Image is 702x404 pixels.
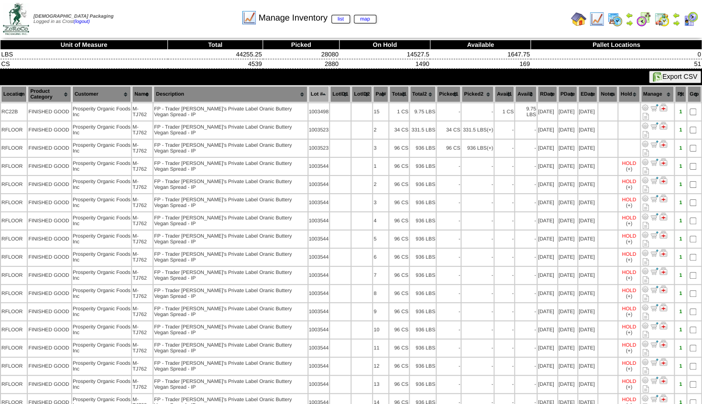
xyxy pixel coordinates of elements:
[351,86,372,102] th: LotID2
[626,166,632,172] div: (+)
[1,103,27,120] td: RC22B
[331,15,350,23] a: list
[675,236,686,242] div: 1
[558,121,577,139] td: [DATE]
[641,376,649,384] img: Adjust
[537,121,557,139] td: [DATE]
[74,19,90,24] a: (logout)
[494,230,514,248] td: -
[461,140,494,157] td: 936 LBS
[675,86,686,102] th: Plt
[389,194,409,211] td: 96 CS
[373,140,388,157] td: 3
[340,50,430,59] td: 14527.5
[618,86,640,102] th: Hold
[650,340,658,348] img: Move
[659,304,667,311] img: Manage Hold
[168,59,263,69] td: 4539
[132,103,153,120] td: M-TJ762
[132,230,153,248] td: M-TJ762
[154,267,307,284] td: FP - Trader [PERSON_NAME]'s Private Label Oranic Buttery Vegan Spread - IP
[659,394,667,402] img: Manage Hold
[641,104,649,111] img: Adjust
[437,140,461,157] td: 96 CS
[558,86,577,102] th: PDate
[659,322,667,329] img: Manage Hold
[437,194,461,211] td: -
[154,158,307,175] td: FP - Trader [PERSON_NAME]'s Private Label Oranic Buttery Vegan Spread - IP
[410,194,436,211] td: 936 LBS
[354,15,376,23] a: map
[625,19,633,27] img: arrowright.gif
[622,179,636,185] div: HOLD
[641,140,649,148] img: Adjust
[659,176,667,184] img: Manage Hold
[389,140,409,157] td: 96 CS
[558,140,577,157] td: [DATE]
[1,249,27,266] td: RFLOOR
[389,158,409,175] td: 96 CS
[687,86,701,102] th: Grp
[437,212,461,229] td: -
[494,267,514,284] td: -
[28,103,71,120] td: FINISHED GOOD
[659,213,667,220] img: Manage Hold
[263,40,340,50] th: Picked
[461,176,494,193] td: -
[1,194,27,211] td: RFLOOR
[430,50,530,59] td: 1647.75
[72,86,131,102] th: Customer
[643,240,649,247] i: Note
[650,285,658,293] img: Move
[1,140,27,157] td: RFLOOR
[515,103,537,120] td: 9.75 LBS
[558,194,577,211] td: [DATE]
[340,40,430,50] th: On Hold
[28,267,71,284] td: FINISHED GOOD
[626,185,632,190] div: (+)
[410,249,436,266] td: 936 LBS
[641,267,649,275] img: Adjust
[675,218,686,224] div: 1
[132,140,153,157] td: M-TJ762
[578,230,597,248] td: [DATE]
[650,195,658,202] img: Move
[72,158,131,175] td: Prosperity Organic Foods Inc
[461,230,494,248] td: -
[241,10,257,25] img: line_graph.gif
[28,194,71,211] td: FINISHED GOOD
[1,121,27,139] td: RFLOOR
[641,304,649,311] img: Adjust
[308,249,329,266] td: 1003544
[3,3,29,35] img: zoroco-logo-small.webp
[643,149,649,156] i: Note
[33,14,113,19] span: [DEMOGRAPHIC_DATA] Packaging
[515,158,537,175] td: -
[515,230,537,248] td: -
[28,140,71,157] td: FINISHED GOOD
[598,86,617,102] th: Notes
[168,40,263,50] th: Total
[308,212,329,229] td: 1003544
[675,164,686,169] div: 1
[494,103,514,120] td: 1 CS
[641,231,649,239] img: Adjust
[389,121,409,139] td: 34 CS
[537,176,557,193] td: [DATE]
[578,121,597,139] td: [DATE]
[641,394,649,402] img: Adjust
[1,230,27,248] td: RFLOOR
[659,267,667,275] img: Manage Hold
[643,167,649,175] i: Note
[626,257,632,263] div: (+)
[626,203,632,208] div: (+)
[28,230,71,248] td: FINISHED GOOD
[263,59,340,69] td: 2880
[389,267,409,284] td: 96 CS
[259,13,376,23] span: Manage Inventory
[622,251,636,257] div: HOLD
[622,161,636,166] div: HOLD
[430,59,530,69] td: 169
[650,267,658,275] img: Move
[28,249,71,266] td: FINISHED GOOD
